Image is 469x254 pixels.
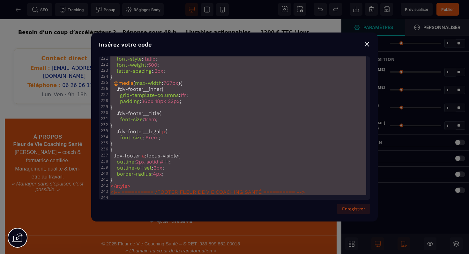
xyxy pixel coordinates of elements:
[196,121,228,128] a: E-book gratuit
[257,122,330,167] address: 📍 [GEOGRAPHIC_DATA] 📧 ☎️
[115,183,127,189] span: style
[199,222,240,227] span: 939 899 852 00015
[127,183,130,189] span: >
[99,110,109,115] div: 230
[110,147,112,153] span: }
[99,141,109,145] div: 235
[257,190,330,201] a: Rejoignez-nous sur LinkedIn
[99,86,109,91] div: 226
[11,115,84,121] h3: À propos
[99,74,109,79] div: 224
[110,183,115,189] span: </
[136,159,145,165] span: 2px
[110,134,160,141] span: : ;
[144,116,156,122] span: 1rem
[110,189,305,195] span: <!-- ========== /FOOTER FLEUR DE VIE COACHING SANTÉ ========== -->
[183,8,254,19] span: Livrables actionnables
[110,62,159,68] span: : ;
[146,153,178,159] span: focus-visible
[11,229,330,234] p: « L’humain au cœur de la transformation »
[99,128,109,133] div: 233
[117,110,159,116] span: .fdv-footer__title
[110,80,182,86] span: ( : ){
[257,8,312,19] span: 1200 € TTC / jour
[5,216,337,242] div: Informations
[93,127,166,142] li: Programme 360° –
[95,183,164,195] a: Découvrir toutes les offres
[19,35,109,44] h3: Contact direct
[5,99,337,242] footer: Pied de page
[135,80,162,86] span: max-width
[99,165,109,170] div: 239
[117,128,160,134] span: .fdv-footer__legal
[141,98,153,104] span: 36px
[99,92,109,97] div: 227
[99,116,109,121] div: 231
[155,98,166,104] span: 18px
[114,153,140,159] span: .fdv-footer
[99,134,109,139] div: 234
[183,134,241,141] a: S’abonner à la newsletter
[110,122,112,128] span: }
[168,98,180,104] span: 22px
[117,165,152,171] span: outline-offset
[257,139,330,157] a: [EMAIL_ADDRESS][DOMAIN_NAME]
[99,171,109,176] div: 240
[148,62,157,68] span: 500
[110,128,167,134] span: {
[149,62,192,76] a: Prendre RDV
[110,98,181,104] span: : ;
[99,159,109,163] div: 238
[110,92,188,98] span: : ;
[267,190,330,201] span: Rejoignez-nous sur LinkedIn
[11,222,330,227] p: © 2025 Fleur de Vie Coaching Santé – SIRET :
[117,171,151,177] span: border-radius
[99,147,109,151] div: 236
[99,80,109,85] div: 225
[114,80,133,86] span: @media
[110,116,158,122] span: : ;
[99,98,109,103] div: 228
[180,141,244,148] a: Espace client Metaforma
[144,134,159,141] span: .9rem
[99,183,109,188] div: 242
[117,159,134,165] span: outline
[337,204,370,214] button: Enregistrer
[125,35,216,44] h3: RDV en ligne
[110,159,171,165] span: : ;
[364,40,370,48] div: ⨯
[110,86,164,92] span: {
[163,80,178,86] span: 767px
[93,115,166,127] h3: Formations & accompagnements
[18,10,116,17] span: Besoin d’un coup d’accélérateur ?
[11,121,84,162] p: [PERSON_NAME] – coach & formatrice certifiée. Management, qualité & bien-être au travail.
[182,128,242,134] a: Blog – Inspirations & outils
[160,159,169,165] span: #fff
[93,150,166,164] li: Hypnose & constellations organisationnelles
[93,164,166,178] li: Conseil en management & qualité
[99,122,109,127] div: 232
[110,141,112,147] span: }
[62,63,101,69] a: 06 26 06 11 14
[153,68,163,74] span: .2px
[110,110,161,116] span: {
[110,104,112,110] span: }
[110,177,112,183] span: }
[110,56,157,62] span: : ;
[175,115,248,121] h3: Ressources
[99,195,109,200] div: 244
[117,62,146,68] span: font-weight
[120,134,143,141] span: font-size
[180,92,186,98] span: 1fr
[13,122,82,128] strong: Fleur de Vie Coaching Santé
[99,177,109,182] div: 241
[14,3,328,24] div: Appels à l’action Conseil
[120,92,179,98] span: grid-template-columns
[280,157,314,167] a: 06 26 06 11 14
[257,115,330,121] h3: Contact
[99,68,109,73] div: 223
[110,153,180,159] span: : {
[113,129,161,140] em: Manager sans s’épuiser
[117,86,162,92] span: .fdv-footer__inner
[27,63,61,69] span: Téléphone :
